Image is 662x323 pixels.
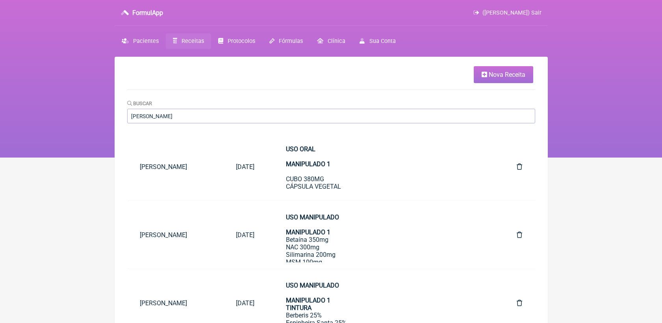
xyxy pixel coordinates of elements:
a: Protocolos [211,33,262,49]
a: [PERSON_NAME] [127,225,223,245]
a: Fórmulas [262,33,310,49]
a: [DATE] [223,157,267,177]
strong: USO MANIPULADO MANIPULADO 1 [286,213,339,236]
span: Receitas [182,38,204,45]
span: Sua Conta [369,38,396,45]
strong: USO ORAL MANIPULADO 1 [286,145,330,168]
div: CUBO 380MG CÁPSULA VEGETAL CONSUMIR 1 CÁPSULA A NOITE ANTES DE DORMIR POR 30 DIAS [286,145,486,205]
a: [DATE] [223,225,267,245]
strong: USO MANIPULADO MANIPULADO 1 [286,282,339,304]
a: Sua Conta [352,33,402,49]
a: ([PERSON_NAME]) Sair [473,9,541,16]
span: Nova Receita [489,71,525,78]
a: Clínica [310,33,352,49]
a: USO ORALMANIPULADO 1CUBO 380MGCÁPSULA VEGETALCONSUMIR 1 CÁPSULA A NOITE ANTES DE DORMIR POR 30 DIAS [273,139,498,194]
span: Clínica [328,38,345,45]
a: Pacientes [115,33,166,49]
div: Berberis 25% [286,282,486,319]
a: Nova Receita [474,66,533,83]
h3: FormulApp [132,9,163,17]
span: Protocolos [228,38,255,45]
a: [DATE] [223,293,267,313]
a: Receitas [166,33,211,49]
input: Paciente ou conteúdo da fórmula [127,109,535,123]
strong: TINTURA [286,304,312,312]
span: Pacientes [133,38,159,45]
label: Buscar [127,100,152,106]
a: [PERSON_NAME] [127,157,223,177]
a: [PERSON_NAME] [127,293,223,313]
span: ([PERSON_NAME]) Sair [482,9,541,16]
span: Fórmulas [279,38,303,45]
a: USO MANIPULADOMANIPULADO 1Betaína 350mgNAC 300mgSilimarina 200mgMSM 100mgAltilix 50mgCápsula de T... [273,207,498,262]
